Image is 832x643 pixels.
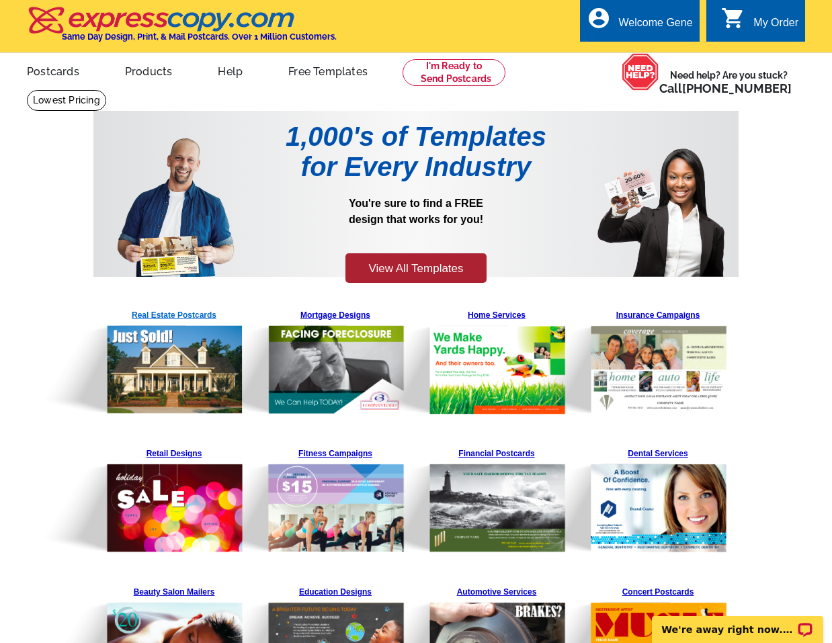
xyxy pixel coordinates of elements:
[38,443,243,553] img: Pre-Template-Landing%20Page_v1_Retail.png
[255,122,577,182] h1: 1,000's of Templates for Every Industry
[265,304,406,415] a: Mortgage Designs
[345,253,486,284] a: View All Templates
[587,304,729,415] a: Insurance Campaigns
[255,196,577,251] p: You're sure to find a FREE design that works for you!
[103,54,194,86] a: Products
[103,304,245,415] a: Real Estate Postcards
[200,304,405,415] img: Pre-Template-Landing%20Page_v1_Mortgage.png
[200,443,405,553] img: Pre-Template-Landing%20Page_v1_Fitness.png
[426,443,567,553] a: Financial Postcards
[587,6,611,30] i: account_circle
[265,443,406,553] a: Fitness Campaigns
[597,122,724,277] img: Pre-Template-Landing%20Page_v1_Woman.png
[721,15,798,32] a: shopping_cart My Order
[62,32,337,42] h4: Same Day Design, Print, & Mail Postcards. Over 1 Million Customers.
[522,443,727,554] img: Pre-Template-Landing%20Page_v1_Dental.png
[619,17,693,36] div: Welcome Gene
[659,69,798,95] span: Need help? Are you stuck?
[426,304,567,415] a: Home Services
[659,81,792,95] span: Call
[27,16,337,42] a: Same Day Design, Print, & Mail Postcards. Over 1 Million Customers.
[361,443,566,553] img: Pre-Template-Landing%20Page_v1_Financial.png
[522,304,727,415] img: Pre-Template-Landing%20Page_v1_Insurance.png
[38,304,243,415] img: Pre-Template-Landing%20Page_v1_Real%20Estate.png
[196,54,264,86] a: Help
[682,81,792,95] a: [PHONE_NUMBER]
[622,53,659,90] img: help
[721,6,745,30] i: shopping_cart
[267,54,389,86] a: Free Templates
[753,17,798,36] div: My Order
[361,304,566,415] img: Pre-Template-Landing%20Page_v1_Home%20Services.png
[117,122,235,277] img: Pre-Template-Landing%20Page_v1_Man.png
[5,54,101,86] a: Postcards
[103,443,245,553] a: Retail Designs
[587,443,729,554] a: Dental Services
[643,601,832,643] iframe: LiveChat chat widget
